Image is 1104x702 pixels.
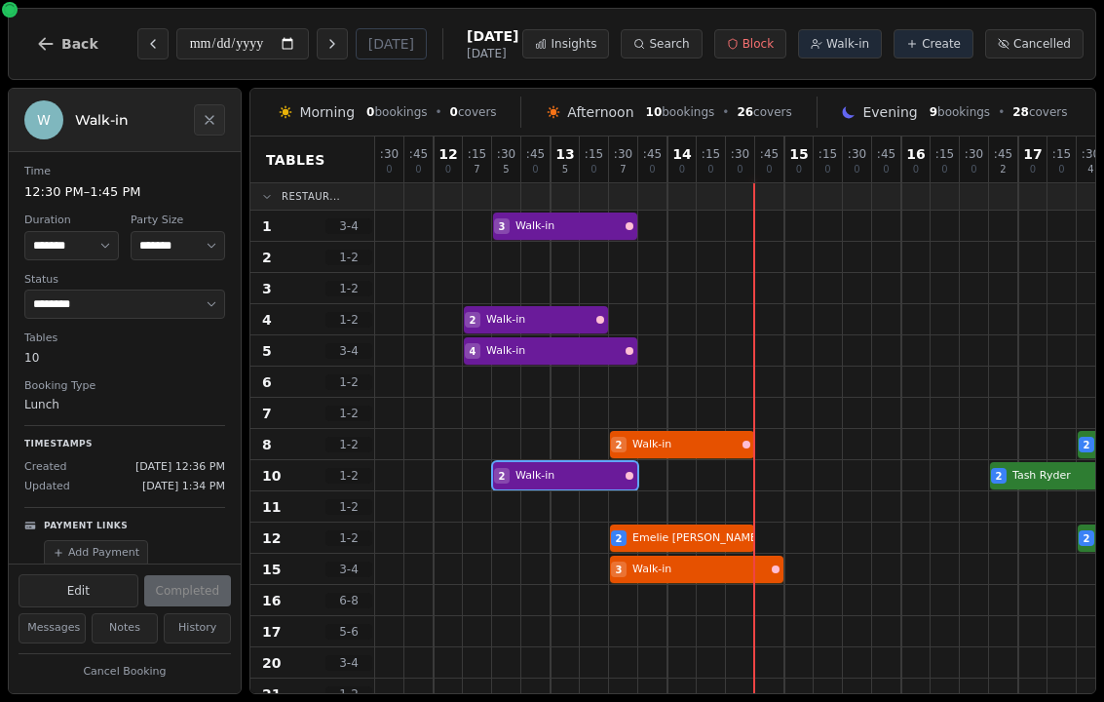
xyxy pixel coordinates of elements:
span: 6 - 8 [325,593,372,608]
span: 0 [445,165,451,175]
span: 0 [737,165,742,175]
span: 0 [707,165,713,175]
span: : 45 [643,148,662,160]
span: 0 [854,165,859,175]
button: Cancelled [985,29,1084,58]
span: Walk-in [632,562,768,578]
dt: Party Size [131,213,225,229]
span: : 30 [731,148,749,160]
span: 10 [646,105,663,119]
span: : 15 [818,148,837,160]
button: Messages [19,613,86,643]
span: 12 [262,528,281,548]
span: 0 [913,165,919,175]
span: 5 [262,341,272,361]
span: 3 [499,219,506,234]
h2: Walk-in [75,110,182,130]
button: Edit [19,574,138,607]
span: 3 - 4 [325,562,372,577]
span: 0 [415,165,421,175]
span: Afternoon [567,102,633,122]
span: : 30 [497,148,515,160]
button: Create [894,29,973,58]
span: covers [737,104,791,120]
span: 3 - 4 [325,655,372,671]
dt: Status [24,272,225,289]
button: Add Payment [44,540,148,566]
dd: 12:30 PM – 1:45 PM [24,182,225,202]
span: [DATE] 12:36 PM [135,459,225,476]
button: Close [194,104,225,136]
span: 0 [590,165,596,175]
span: 2 [262,248,272,267]
span: 2 [470,313,476,328]
span: 2 [616,438,623,452]
span: 5 [562,165,568,175]
span: 20 [262,653,281,673]
span: 14 [672,147,691,161]
span: Search [649,36,689,52]
span: 10 [262,466,281,486]
span: 2 [616,531,623,546]
span: 5 [503,165,509,175]
span: 5 - 6 [325,624,372,640]
span: Walk-in [632,437,739,453]
span: : 45 [526,148,545,160]
button: Previous day [137,28,169,59]
span: 1 - 2 [325,406,372,421]
span: 17 [1023,147,1042,161]
span: 0 [450,105,458,119]
span: Block [742,36,774,52]
span: 0 [366,105,374,119]
button: History [164,613,231,643]
span: 0 [796,165,802,175]
span: : 30 [848,148,866,160]
button: Search [621,29,702,58]
span: Morning [299,102,355,122]
span: Walk-in [486,343,622,360]
span: 7 [620,165,626,175]
span: 6 [262,372,272,392]
span: Updated [24,479,70,495]
span: 0 [883,165,889,175]
span: bookings [930,104,990,120]
span: 13 [555,147,574,161]
span: : 45 [994,148,1012,160]
span: 0 [766,165,772,175]
button: Cancel Booking [19,660,231,684]
span: 0 [649,165,655,175]
span: 2 [499,469,506,484]
span: 1 - 2 [325,468,372,484]
span: 0 [386,165,392,175]
span: 3 - 4 [325,218,372,234]
span: 4 [1087,165,1093,175]
button: Notes [92,613,159,643]
span: 3 - 4 [325,343,372,359]
span: [DATE] [467,46,518,61]
span: Restaur... [282,189,340,204]
p: Timestamps [24,438,225,451]
dt: Tables [24,331,225,347]
dd: 10 [24,349,225,367]
span: : 30 [614,148,632,160]
dd: Lunch [24,396,225,413]
button: Insights [522,29,609,58]
span: 1 - 2 [325,499,372,515]
span: Walk-in [486,312,592,329]
span: 0 [1058,165,1064,175]
button: Back [20,20,114,67]
span: 8 [262,435,272,454]
span: 0 [971,165,976,175]
span: covers [450,104,497,120]
span: 7 [262,404,272,423]
span: bookings [366,104,427,120]
span: Back [61,37,98,51]
span: : 15 [702,148,720,160]
span: Insights [551,36,596,52]
span: Created [24,459,67,476]
span: : 30 [380,148,399,160]
span: 16 [262,591,281,610]
span: 2 [1000,165,1006,175]
span: Evening [862,102,917,122]
span: [DATE] [467,26,518,46]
